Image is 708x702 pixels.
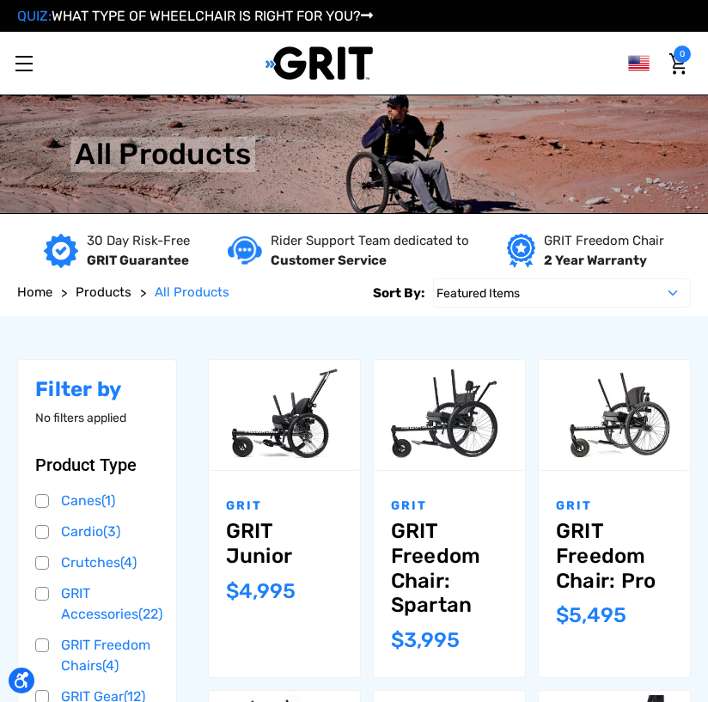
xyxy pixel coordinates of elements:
p: Rider Support Team dedicated to [271,231,469,251]
span: QUIZ: [17,8,52,24]
a: GRIT Freedom Chair: Pro,$5,495.00 [556,519,673,593]
span: Toggle menu [15,63,33,64]
a: GRIT Freedom Chair: Pro,$5,495.00 [539,360,690,470]
p: 30 Day Risk-Free [87,231,190,251]
span: 0 [674,46,691,63]
a: Cart with 0 items [665,46,691,82]
a: Crutches(4) [35,550,159,576]
img: Customer service [228,236,262,265]
img: us.png [628,52,650,74]
strong: 2 Year Warranty [544,253,647,268]
img: GRIT Freedom Chair Pro: the Pro model shown including contoured Invacare Matrx seatback, Spinergy... [539,365,690,466]
img: Cart [669,53,687,75]
a: All Products [155,283,229,302]
a: GRIT Junior,$4,995.00 [226,519,343,569]
span: $4,995 [226,579,296,603]
img: GRIT Freedom Chair: Spartan [374,365,525,466]
span: (1) [101,492,115,509]
img: Year warranty [507,234,535,268]
span: (22) [138,606,162,622]
span: $3,995 [391,628,460,652]
a: Canes(1) [35,488,159,514]
span: Products [76,284,131,300]
span: All Products [155,284,229,300]
strong: GRIT Guarantee [87,253,189,268]
p: GRIT [226,497,343,515]
h1: All Products [75,137,251,172]
img: GRIT Junior: GRIT Freedom Chair all terrain wheelchair engineered specifically for kids [209,365,360,466]
span: (3) [103,523,120,540]
span: (4) [102,657,119,674]
a: GRIT Freedom Chair: Spartan,$3,995.00 [391,519,508,618]
p: No filters applied [35,409,159,427]
button: Product Type [35,455,159,475]
a: GRIT Freedom Chairs(4) [35,632,159,679]
a: Products [76,283,131,302]
img: GRIT All-Terrain Wheelchair and Mobility Equipment [265,46,373,81]
a: GRIT Junior,$4,995.00 [209,360,360,470]
a: Home [17,283,52,302]
a: GRIT Freedom Chair: Spartan,$3,995.00 [374,360,525,470]
p: GRIT [556,497,673,515]
p: GRIT [391,497,508,515]
a: GRIT Accessories(22) [35,581,159,627]
span: Home [17,284,52,300]
a: Cardio(3) [35,519,159,545]
label: Sort By: [373,278,424,308]
h2: Filter by [35,377,159,402]
p: GRIT Freedom Chair [544,231,664,251]
iframe: Tidio Chat [473,591,700,672]
span: Product Type [35,455,137,475]
img: GRIT Guarantee [44,234,78,268]
a: QUIZ:WHAT TYPE OF WHEELCHAIR IS RIGHT FOR YOU? [17,8,373,24]
strong: Customer Service [271,253,387,268]
span: (4) [120,554,137,571]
